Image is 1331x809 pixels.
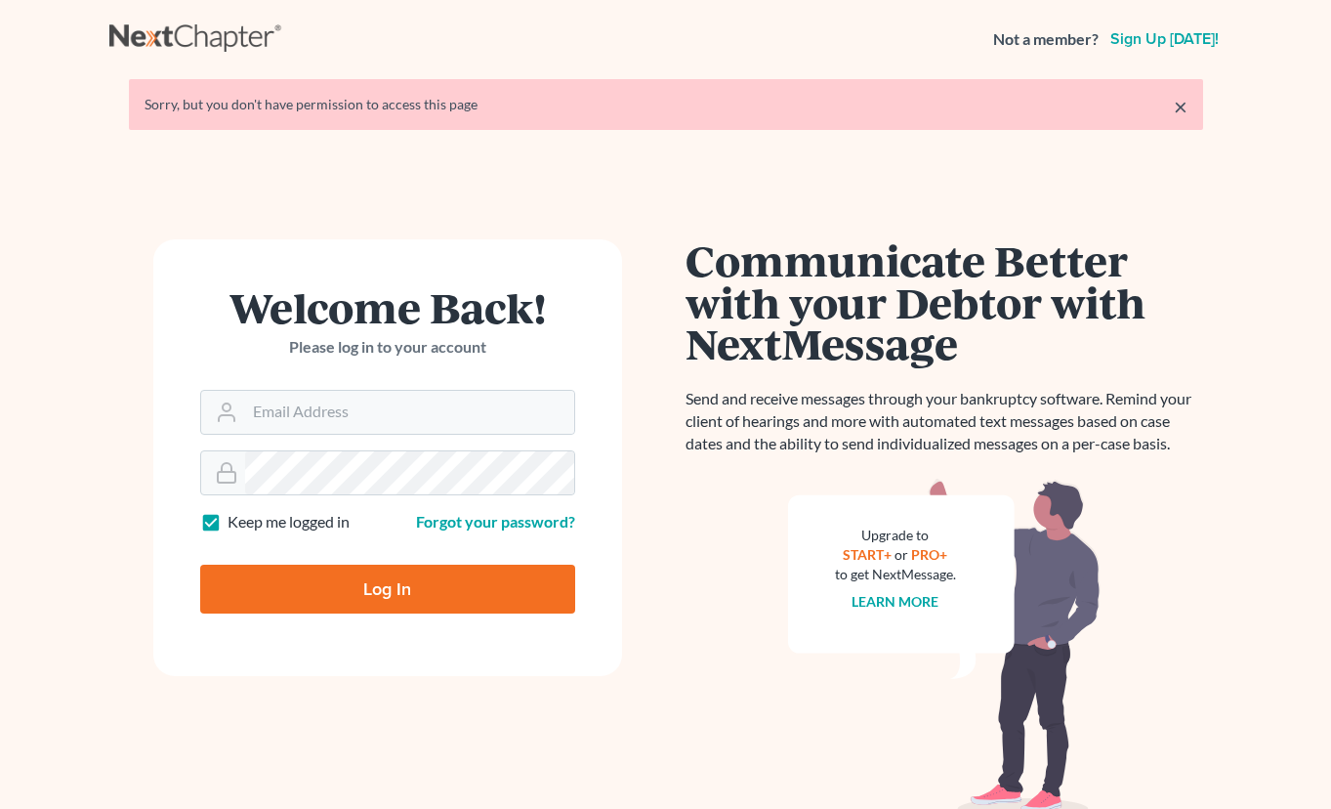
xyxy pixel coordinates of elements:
[843,546,892,563] a: START+
[245,391,574,434] input: Email Address
[145,95,1187,114] div: Sorry, but you don't have permission to access this page
[686,239,1203,364] h1: Communicate Better with your Debtor with NextMessage
[894,546,908,563] span: or
[993,28,1099,51] strong: Not a member?
[835,526,956,545] div: Upgrade to
[835,565,956,584] div: to get NextMessage.
[200,336,575,359] p: Please log in to your account
[228,511,350,533] label: Keep me logged in
[416,512,575,531] a: Forgot your password?
[200,286,575,328] h1: Welcome Back!
[911,546,947,563] a: PRO+
[200,565,575,614] input: Log In
[852,593,938,610] a: Learn more
[686,388,1203,455] p: Send and receive messages through your bankruptcy software. Remind your client of hearings and mo...
[1174,95,1187,118] a: ×
[1106,31,1223,47] a: Sign up [DATE]!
